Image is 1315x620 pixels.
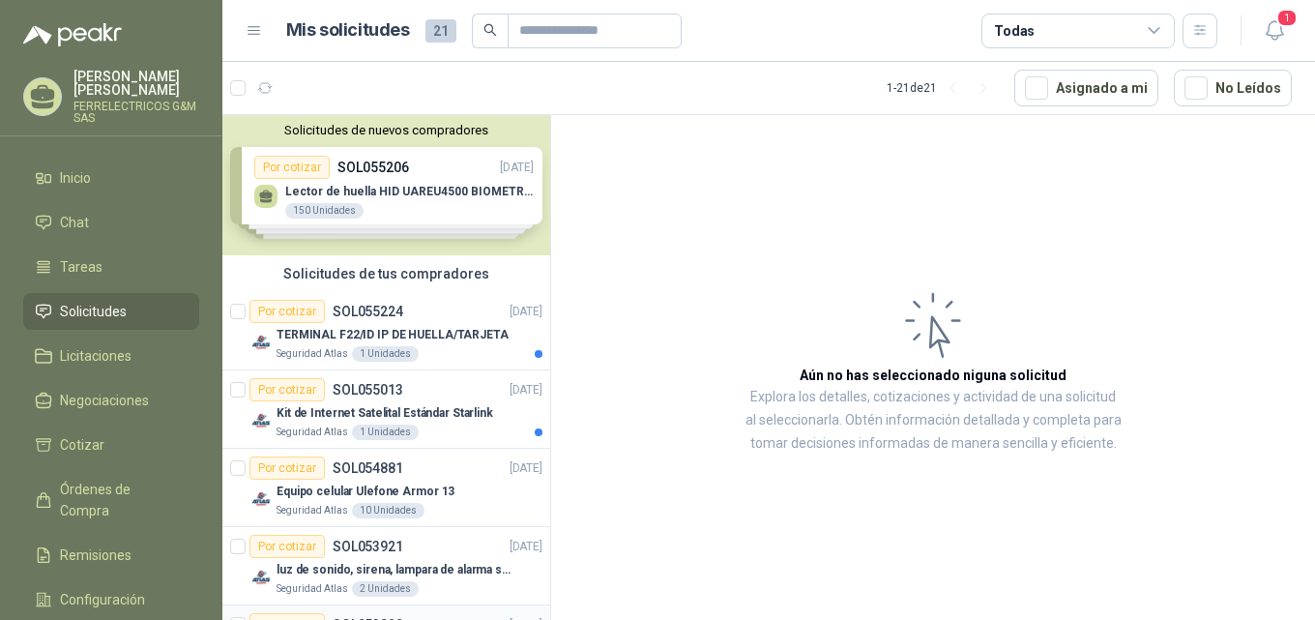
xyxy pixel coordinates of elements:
p: [PERSON_NAME] [PERSON_NAME] [73,70,199,97]
p: [DATE] [510,381,542,399]
a: Chat [23,204,199,241]
span: search [483,23,497,37]
p: luz de sonido, sirena, lampara de alarma solar [277,561,517,579]
a: Por cotizarSOL055224[DATE] Company LogoTERMINAL F22/ID IP DE HUELLA/TARJETASeguridad Atlas1 Unidades [222,292,550,370]
div: 1 Unidades [352,346,419,362]
div: Por cotizar [249,457,325,480]
span: Órdenes de Compra [60,479,181,521]
span: Configuración [60,589,145,610]
span: Cotizar [60,434,104,456]
p: Seguridad Atlas [277,503,348,518]
h3: Aún no has seleccionado niguna solicitud [800,365,1067,386]
span: Inicio [60,167,91,189]
a: Órdenes de Compra [23,471,199,529]
div: Por cotizar [249,535,325,558]
button: No Leídos [1174,70,1292,106]
span: Negociaciones [60,390,149,411]
a: Inicio [23,160,199,196]
p: SOL054881 [333,461,403,475]
span: Remisiones [60,545,131,566]
span: Licitaciones [60,345,131,367]
p: Seguridad Atlas [277,425,348,440]
a: Por cotizarSOL053921[DATE] Company Logoluz de sonido, sirena, lampara de alarma solarSeguridad At... [222,527,550,605]
span: 21 [425,19,456,43]
div: 1 - 21 de 21 [887,73,999,103]
div: Por cotizar [249,378,325,401]
div: 2 Unidades [352,581,419,597]
p: Seguridad Atlas [277,581,348,597]
a: Remisiones [23,537,199,574]
a: Configuración [23,581,199,618]
p: Equipo celular Ulefone Armor 13 [277,483,454,501]
p: FERRELECTRICOS G&M SAS [73,101,199,124]
img: Company Logo [249,487,273,511]
img: Logo peakr [23,23,122,46]
button: 1 [1257,14,1292,48]
p: SOL053921 [333,540,403,553]
p: Kit de Internet Satelital Estándar Starlink [277,404,493,423]
button: Solicitudes de nuevos compradores [230,123,542,137]
h1: Mis solicitudes [286,16,410,44]
span: Chat [60,212,89,233]
a: Cotizar [23,427,199,463]
a: Por cotizarSOL054881[DATE] Company LogoEquipo celular Ulefone Armor 13Seguridad Atlas10 Unidades [222,449,550,527]
span: 1 [1276,9,1298,27]
p: TERMINAL F22/ID IP DE HUELLA/TARJETA [277,326,509,344]
a: Solicitudes [23,293,199,330]
div: Solicitudes de tus compradores [222,255,550,292]
a: Negociaciones [23,382,199,419]
div: Solicitudes de nuevos compradoresPor cotizarSOL055206[DATE] Lector de huella HID UAREU4500 BIOMET... [222,115,550,255]
div: Por cotizar [249,300,325,323]
p: Seguridad Atlas [277,346,348,362]
p: [DATE] [510,303,542,321]
span: Tareas [60,256,102,278]
p: [DATE] [510,459,542,478]
a: Por cotizarSOL055013[DATE] Company LogoKit de Internet Satelital Estándar StarlinkSeguridad Atlas... [222,370,550,449]
p: Explora los detalles, cotizaciones y actividad de una solicitud al seleccionarla. Obtén informaci... [745,386,1122,456]
p: SOL055224 [333,305,403,318]
button: Asignado a mi [1014,70,1158,106]
span: Solicitudes [60,301,127,322]
div: 10 Unidades [352,503,424,518]
div: 1 Unidades [352,425,419,440]
a: Licitaciones [23,338,199,374]
p: [DATE] [510,538,542,556]
p: SOL055013 [333,383,403,397]
img: Company Logo [249,566,273,589]
img: Company Logo [249,331,273,354]
img: Company Logo [249,409,273,432]
div: Todas [994,20,1035,42]
a: Tareas [23,249,199,285]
